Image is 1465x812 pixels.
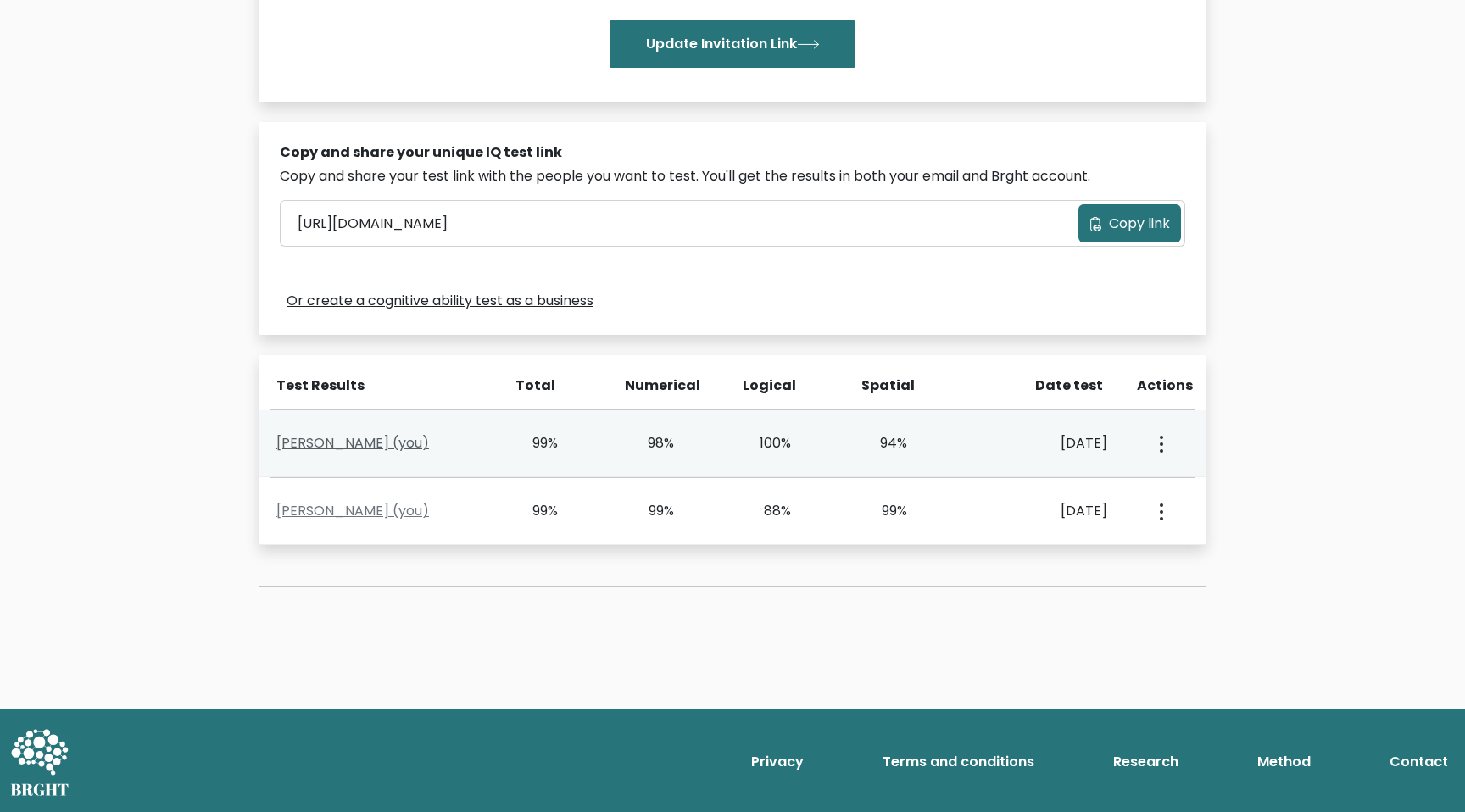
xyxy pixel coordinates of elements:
div: Date test [979,375,1117,396]
div: Copy and share your unique IQ test link [280,142,1185,163]
a: Privacy [744,745,810,779]
div: 99% [627,501,675,521]
button: Copy link [1078,204,1181,242]
a: Method [1251,745,1317,779]
a: Terms and conditions [876,745,1041,779]
div: Test Results [276,375,486,396]
a: [PERSON_NAME] (you) [276,433,429,453]
div: Spatial [861,375,911,396]
a: [PERSON_NAME] (you) [276,501,429,520]
span: Copy link [1109,214,1170,234]
a: Contact [1383,745,1455,779]
div: 99% [860,501,908,521]
a: Or create a cognitive ability test as a business [287,291,593,311]
div: 88% [743,501,791,521]
a: Research [1106,745,1185,779]
div: Total [506,375,555,396]
div: [DATE] [976,433,1107,453]
div: Numerical [625,375,674,396]
button: Update Invitation Link [610,20,855,68]
div: Copy and share your test link with the people you want to test. You'll get the results in both yo... [280,166,1185,186]
div: [DATE] [976,501,1107,521]
div: 94% [860,433,908,453]
div: 98% [627,433,675,453]
div: Actions [1137,375,1195,396]
div: Logical [743,375,792,396]
div: 99% [510,501,558,521]
div: 100% [743,433,791,453]
div: 99% [510,433,558,453]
